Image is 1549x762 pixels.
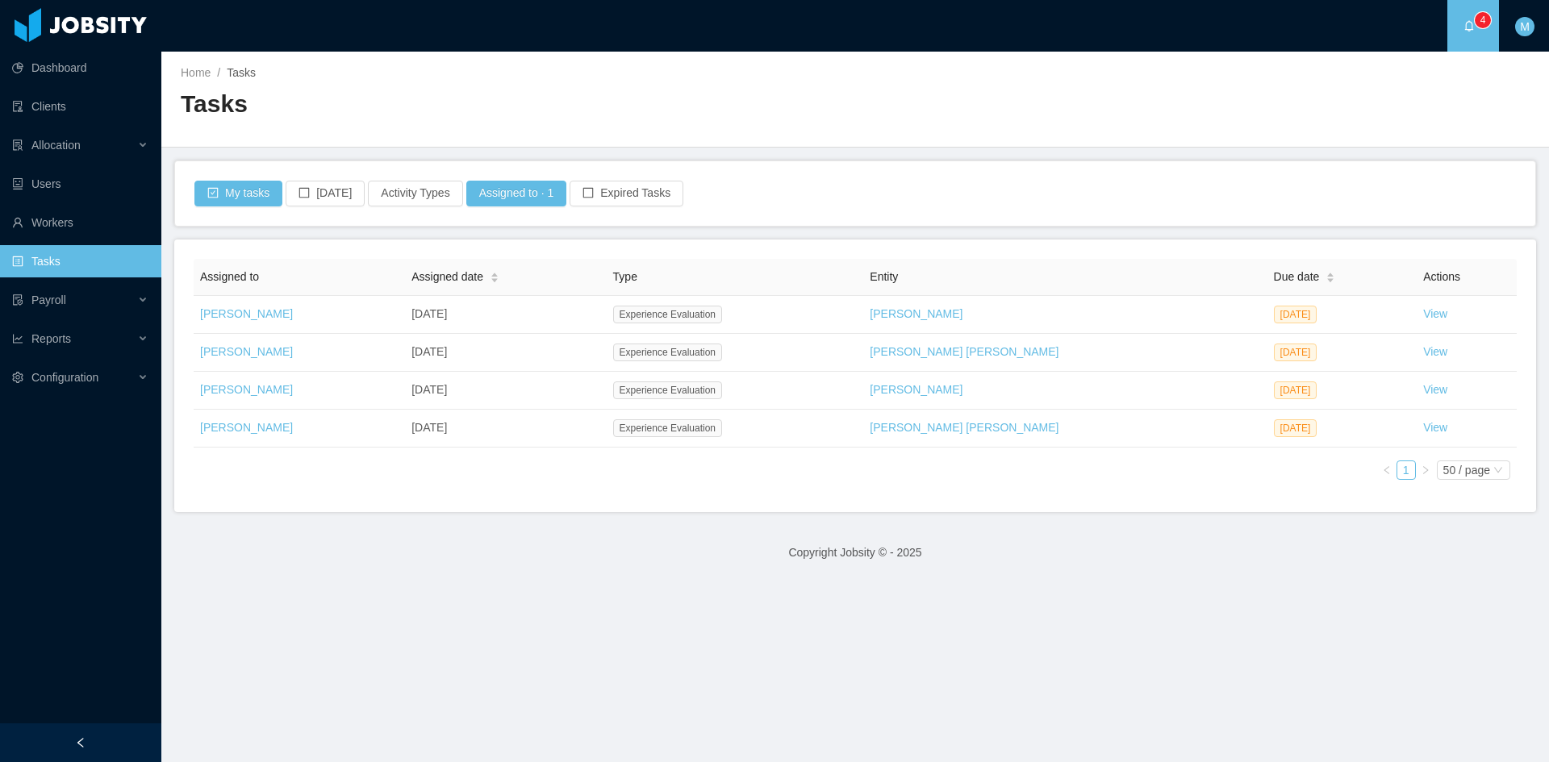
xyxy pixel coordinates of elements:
[1326,270,1335,281] div: Sort
[368,181,462,206] button: Activity Types
[200,421,293,434] a: [PERSON_NAME]
[194,181,282,206] button: icon: check-squareMy tasks
[1274,269,1320,285] span: Due date
[1274,419,1317,437] span: [DATE]
[200,345,293,358] a: [PERSON_NAME]
[1274,381,1317,399] span: [DATE]
[490,277,499,281] i: icon: caret-down
[1520,17,1530,36] span: M
[613,306,722,323] span: Experience Evaluation
[405,410,606,448] td: [DATE]
[1475,12,1491,28] sup: 4
[613,270,637,283] span: Type
[1423,307,1447,320] a: View
[405,296,606,334] td: [DATE]
[411,269,483,285] span: Assigned date
[1423,270,1460,283] span: Actions
[1421,465,1430,475] i: icon: right
[870,345,1058,358] a: [PERSON_NAME] [PERSON_NAME]
[1480,12,1486,28] p: 4
[1423,383,1447,396] a: View
[870,421,1058,434] a: [PERSON_NAME] [PERSON_NAME]
[200,270,259,283] span: Assigned to
[161,525,1549,581] footer: Copyright Jobsity © - 2025
[466,181,567,206] button: Assigned to · 1
[570,181,683,206] button: icon: borderExpired Tasks
[31,332,71,345] span: Reports
[12,245,148,277] a: icon: profileTasks
[490,270,499,275] i: icon: caret-up
[12,90,148,123] a: icon: auditClients
[12,139,23,151] i: icon: solution
[31,294,66,306] span: Payroll
[405,334,606,372] td: [DATE]
[31,139,81,152] span: Allocation
[12,372,23,383] i: icon: setting
[12,333,23,344] i: icon: line-chart
[405,372,606,410] td: [DATE]
[870,270,898,283] span: Entity
[613,381,722,399] span: Experience Evaluation
[870,307,962,320] a: [PERSON_NAME]
[227,66,256,79] span: Tasks
[1423,421,1447,434] a: View
[1326,270,1335,275] i: icon: caret-up
[181,66,211,79] a: Home
[217,66,220,79] span: /
[613,419,722,437] span: Experience Evaluation
[1382,465,1392,475] i: icon: left
[1274,306,1317,323] span: [DATE]
[1443,461,1490,479] div: 50 / page
[1274,344,1317,361] span: [DATE]
[490,270,499,281] div: Sort
[1397,461,1415,479] a: 1
[12,294,23,306] i: icon: file-protect
[286,181,365,206] button: icon: border[DATE]
[613,344,722,361] span: Experience Evaluation
[181,88,855,121] h2: Tasks
[1397,460,1416,480] li: 1
[200,383,293,396] a: [PERSON_NAME]
[12,168,148,200] a: icon: robotUsers
[200,307,293,320] a: [PERSON_NAME]
[1493,465,1503,477] i: icon: down
[1416,460,1435,480] li: Next Page
[12,206,148,239] a: icon: userWorkers
[1326,277,1335,281] i: icon: caret-down
[870,383,962,396] a: [PERSON_NAME]
[1463,20,1475,31] i: icon: bell
[1377,460,1397,480] li: Previous Page
[1423,345,1447,358] a: View
[31,371,98,384] span: Configuration
[12,52,148,84] a: icon: pie-chartDashboard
